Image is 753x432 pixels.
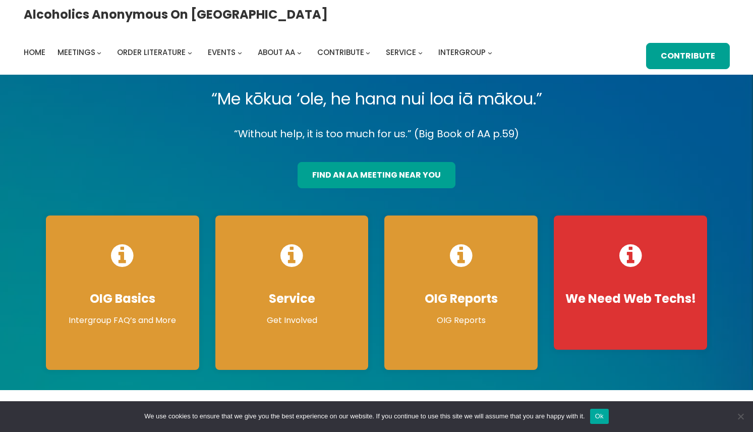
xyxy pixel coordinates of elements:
p: Get Involved [225,314,359,327]
button: Service submenu [418,50,423,55]
h4: We Need Web Techs! [564,291,697,306]
button: Meetings submenu [97,50,101,55]
span: Order Literature [117,47,186,58]
button: Ok [590,409,609,424]
p: “Me kōkua ‘ole, he hana nui loa iā mākou.” [38,85,716,113]
span: Meetings [57,47,95,58]
a: Alcoholics Anonymous on [GEOGRAPHIC_DATA] [24,4,328,25]
h4: Service [225,291,359,306]
p: OIG Reports [394,314,528,327]
h4: OIG Reports [394,291,528,306]
button: Order Literature submenu [188,50,192,55]
button: Contribute submenu [366,50,370,55]
a: find an aa meeting near you [298,162,455,188]
a: About AA [258,45,295,60]
a: Service [386,45,416,60]
span: Service [386,47,416,58]
a: Home [24,45,45,60]
a: Contribute [317,45,364,60]
a: Intergroup [438,45,486,60]
span: Home [24,47,45,58]
h4: OIG Basics [56,291,189,306]
p: Intergroup FAQ’s and More [56,314,189,327]
span: No [735,411,745,421]
button: Events submenu [238,50,242,55]
p: “Without help, it is too much for us.” (Big Book of AA p.59) [38,125,716,143]
span: We use cookies to ensure that we give you the best experience on our website. If you continue to ... [144,411,585,421]
a: Meetings [57,45,95,60]
span: About AA [258,47,295,58]
button: About AA submenu [297,50,302,55]
button: Intergroup submenu [488,50,492,55]
a: Contribute [646,43,729,69]
span: Contribute [317,47,364,58]
span: Intergroup [438,47,486,58]
a: Events [208,45,236,60]
nav: Intergroup [24,45,496,60]
span: Events [208,47,236,58]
